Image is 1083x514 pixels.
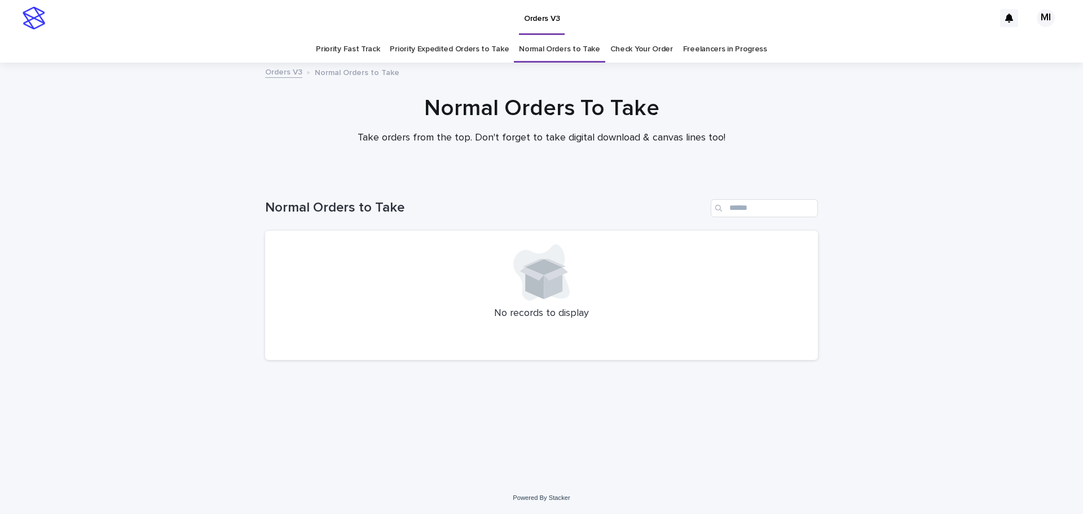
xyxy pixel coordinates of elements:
[265,200,706,216] h1: Normal Orders to Take
[316,132,767,144] p: Take orders from the top. Don't forget to take digital download & canvas lines too!
[316,36,380,63] a: Priority Fast Track
[279,307,804,320] p: No records to display
[390,36,509,63] a: Priority Expedited Orders to Take
[519,36,600,63] a: Normal Orders to Take
[610,36,673,63] a: Check Your Order
[265,95,818,122] h1: Normal Orders To Take
[23,7,45,29] img: stacker-logo-s-only.png
[315,65,399,78] p: Normal Orders to Take
[513,494,570,501] a: Powered By Stacker
[265,65,302,78] a: Orders V3
[711,199,818,217] input: Search
[1037,9,1055,27] div: MI
[683,36,767,63] a: Freelancers in Progress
